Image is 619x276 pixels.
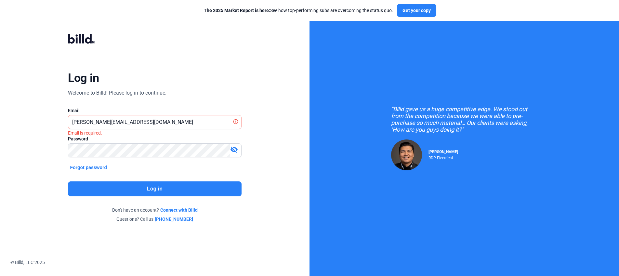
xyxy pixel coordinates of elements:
[68,164,109,171] button: Forgot password
[204,7,393,14] div: See how top-performing subs are overcoming the status quo.
[155,216,193,222] a: [PHONE_NUMBER]
[428,150,458,154] span: [PERSON_NAME]
[160,207,198,213] a: Connect with Billd
[428,154,458,160] div: RDP Electrical
[230,146,238,153] mat-icon: visibility_off
[68,107,241,114] div: Email
[391,139,422,170] img: Raul Pacheco
[391,106,537,133] div: "Billd gave us a huge competitive edge. We stood out from the competition because we were able to...
[68,130,102,136] i: Email is required.
[68,71,99,85] div: Log in
[204,8,270,13] span: The 2025 Market Report is here:
[68,89,166,97] div: Welcome to Billd! Please log in to continue.
[397,4,436,17] button: Get your copy
[68,136,241,142] div: Password
[68,207,241,213] div: Don't have an account?
[68,181,241,196] button: Log in
[68,216,241,222] div: Questions? Call us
